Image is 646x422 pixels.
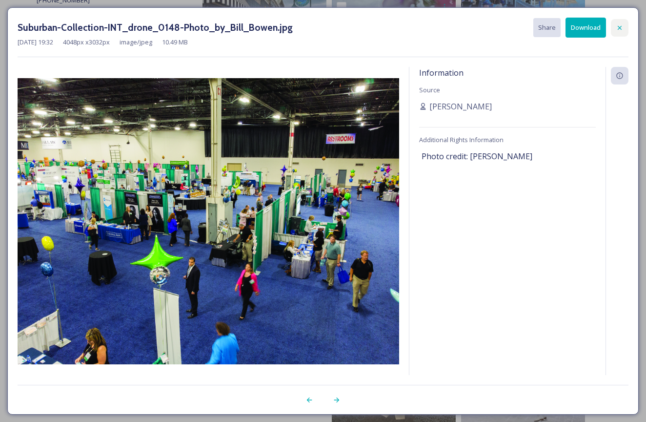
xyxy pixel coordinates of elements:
span: image/jpeg [120,38,152,47]
span: Information [419,67,464,78]
span: 4048 px x 3032 px [63,38,110,47]
span: Additional Rights Information [419,135,504,144]
span: Source [419,85,440,94]
span: 10.49 MB [162,38,188,47]
h3: Suburban-Collection-INT_drone_0148-Photo_by_Bill_Bowen.jpg [18,21,293,35]
button: Share [533,18,561,37]
span: [DATE] 19:32 [18,38,53,47]
span: [PERSON_NAME] [429,101,492,112]
span: Photo credit: [PERSON_NAME] [422,150,532,162]
img: Suburban-Collection-INT_drone_0148-Photo_by_Bill_Bowen.jpg [18,78,399,364]
button: Download [565,18,606,38]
